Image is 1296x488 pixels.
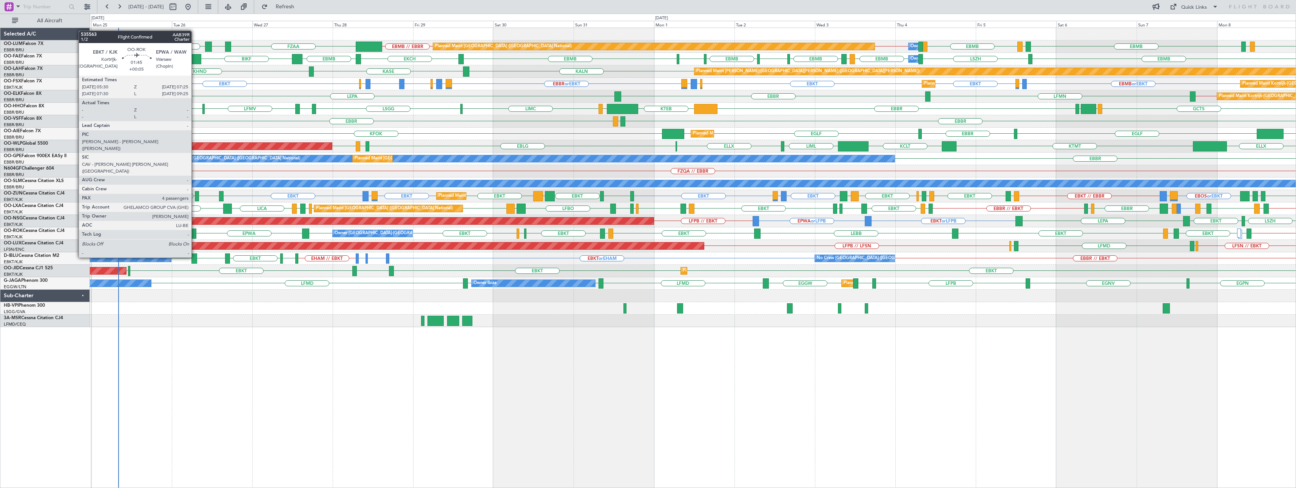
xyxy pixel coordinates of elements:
a: EBBR/BRU [4,97,24,103]
span: OO-SLM [4,179,22,183]
span: OO-LXA [4,204,22,208]
div: Planned Maint [GEOGRAPHIC_DATA] ([GEOGRAPHIC_DATA] National) [435,41,572,52]
span: OO-LAH [4,66,22,71]
div: Owner Ibiza [474,278,497,289]
div: Sun 7 [1137,21,1217,28]
a: OO-LUMFalcon 7X [4,42,43,46]
span: OO-ROK [4,229,23,233]
a: OO-VSFFalcon 8X [4,116,42,121]
span: Refresh [269,4,301,9]
div: Owner Melsbroek Air Base [910,41,962,52]
div: Tue 2 [734,21,815,28]
a: EBBR/BRU [4,172,24,178]
span: HB-VPI [4,303,19,308]
div: Fri 29 [413,21,494,28]
a: OO-ELKFalcon 8X [4,91,42,96]
span: N604GF [4,166,22,171]
a: N604GFChallenger 604 [4,166,54,171]
a: EBBR/BRU [4,72,24,78]
a: OO-AIEFalcon 7X [4,129,41,133]
span: OO-LUX [4,241,22,246]
a: EBKT/KJK [4,197,23,202]
a: OO-JIDCessna CJ1 525 [4,266,53,270]
a: G-JAGAPhenom 300 [4,278,48,283]
a: OO-ZUNCessna Citation CJ4 [4,191,65,196]
input: Trip Number [23,1,66,12]
div: Thu 4 [895,21,976,28]
a: LSGG/GVA [4,309,25,315]
div: Mon 25 [91,21,172,28]
a: OO-WLPGlobal 5500 [4,141,48,146]
div: Sat 30 [493,21,574,28]
a: EBBR/BRU [4,122,24,128]
span: [DATE] - [DATE] [128,3,164,10]
span: OO-FAE [4,54,21,59]
div: Quick Links [1181,4,1207,11]
a: OO-LAHFalcon 7X [4,66,43,71]
div: Wed 27 [252,21,333,28]
div: Planned Maint [PERSON_NAME]-[GEOGRAPHIC_DATA][PERSON_NAME] ([GEOGRAPHIC_DATA][PERSON_NAME]) [696,66,920,77]
span: OO-JID [4,266,20,270]
div: Sun 31 [574,21,654,28]
span: OO-WLP [4,141,22,146]
a: OO-ROKCessna Citation CJ4 [4,229,65,233]
a: LFSN/ENC [4,247,25,252]
a: EBKT/KJK [4,234,23,240]
a: EBBR/BRU [4,47,24,53]
div: Planned Maint [GEOGRAPHIC_DATA] ([GEOGRAPHIC_DATA]) [844,278,963,289]
a: EBKT/KJK [4,259,23,265]
div: Planned Maint [GEOGRAPHIC_DATA] ([GEOGRAPHIC_DATA] National) [316,203,453,214]
span: OO-VSF [4,116,21,121]
a: OO-SLMCessna Citation XLS [4,179,64,183]
span: G-JAGA [4,278,21,283]
div: [DATE] [655,15,668,22]
a: OO-LXACessna Citation CJ4 [4,204,63,208]
div: Planned Maint Kortrijk-[GEOGRAPHIC_DATA] [924,78,1012,90]
span: All Aircraft [20,18,80,23]
a: EBKT/KJK [4,222,23,227]
a: LFMD/CEQ [4,321,26,327]
a: OO-LUXCessna Citation CJ4 [4,241,63,246]
a: OO-FSXFalcon 7X [4,79,42,83]
a: 3A-MSRCessna Citation CJ4 [4,316,63,320]
div: No Crew [GEOGRAPHIC_DATA] ([GEOGRAPHIC_DATA] National) [174,153,300,164]
a: EBBR/BRU [4,110,24,115]
div: A/C Unavailable [93,228,125,239]
div: Planned Maint Kortrijk-[GEOGRAPHIC_DATA] [683,265,771,276]
a: EBBR/BRU [4,184,24,190]
a: EBKT/KJK [4,272,23,277]
button: Quick Links [1166,1,1222,13]
a: OO-GPEFalcon 900EX EASy II [4,154,66,158]
a: EBKT/KJK [4,209,23,215]
a: EBBR/BRU [4,134,24,140]
div: Planned Maint Kortrijk-[GEOGRAPHIC_DATA] [438,190,526,202]
div: Owner Melsbroek Air Base [910,53,962,65]
button: Refresh [258,1,303,13]
a: EGGW/LTN [4,284,26,290]
a: EBBR/BRU [4,159,24,165]
a: HB-VPIPhenom 300 [4,303,45,308]
div: Owner [GEOGRAPHIC_DATA]-[GEOGRAPHIC_DATA] [335,228,437,239]
div: Planned Maint [GEOGRAPHIC_DATA] ([GEOGRAPHIC_DATA] National) [355,153,491,164]
div: Sat 6 [1056,21,1137,28]
button: All Aircraft [8,15,82,27]
a: EBBR/BRU [4,60,24,65]
a: EBKT/KJK [4,85,23,90]
div: Mon 1 [654,21,734,28]
div: Fri 5 [976,21,1056,28]
span: 3A-MSR [4,316,21,320]
div: [DATE] [91,15,104,22]
span: OO-AIE [4,129,20,133]
span: OO-NSG [4,216,23,221]
a: OO-FAEFalcon 7X [4,54,42,59]
div: Wed 3 [815,21,895,28]
a: D-IBLUCessna Citation M2 [4,253,59,258]
span: OO-GPE [4,154,22,158]
div: No Crew [GEOGRAPHIC_DATA] ([GEOGRAPHIC_DATA] National) [817,253,943,264]
a: EBBR/BRU [4,147,24,153]
div: Planned Maint [GEOGRAPHIC_DATA] ([GEOGRAPHIC_DATA]) [693,128,812,139]
a: OO-HHOFalcon 8X [4,104,44,108]
span: OO-FSX [4,79,21,83]
div: Thu 28 [333,21,413,28]
span: OO-ELK [4,91,21,96]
